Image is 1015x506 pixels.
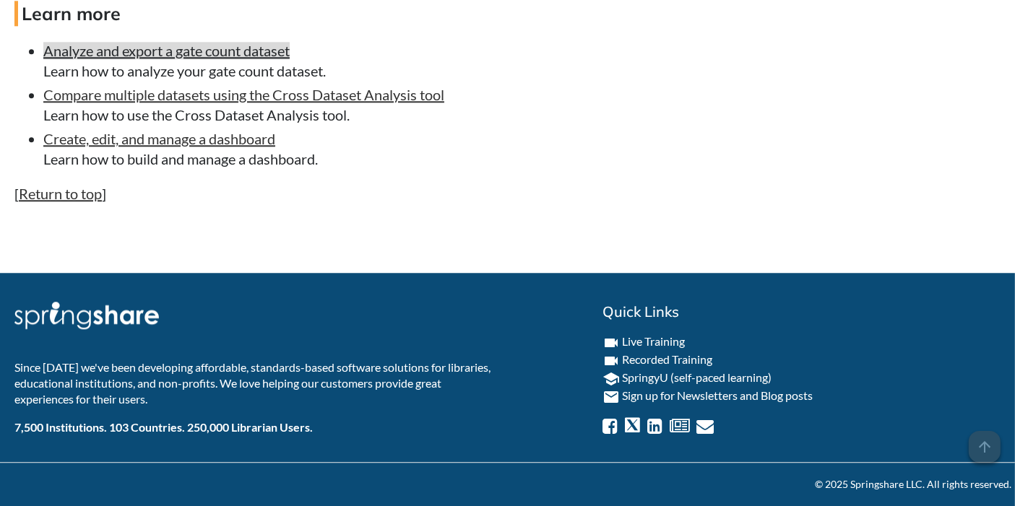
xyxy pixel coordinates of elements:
[43,42,290,59] a: Analyze and export a gate count dataset
[622,334,685,348] a: Live Training
[14,302,159,329] img: Springshare
[14,420,313,434] b: 7,500 Institutions. 103 Countries. 250,000 Librarian Users.
[14,183,743,204] p: [ ]
[43,84,743,125] li: Learn how to use the Cross Dataset Analysis tool.
[969,431,1001,463] span: arrow_upward
[969,432,1001,450] a: arrow_upward
[602,370,620,388] i: school
[622,370,772,384] a: SpringyU (self-paced learning)
[4,477,1011,492] div: © 2025 Springshare LLC. All rights reserved.
[622,388,813,402] a: Sign up for Newsletters and Blog posts
[602,302,1001,322] h2: Quick Links
[602,334,620,352] i: videocam
[19,185,102,202] a: Return to top
[602,388,620,406] i: email
[602,352,620,370] i: videocam
[622,352,712,366] a: Recorded Training
[14,1,743,26] h4: Learn more
[14,359,497,408] p: Since [DATE] we've been developing affordable, standards-based software solutions for libraries, ...
[43,86,444,103] a: Compare multiple datasets using the Cross Dataset Analysis tool
[43,130,275,147] a: Create, edit, and manage a dashboard
[43,40,743,81] li: Learn how to analyze your gate count dataset.
[43,128,743,169] li: Learn how to build and manage a dashboard.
